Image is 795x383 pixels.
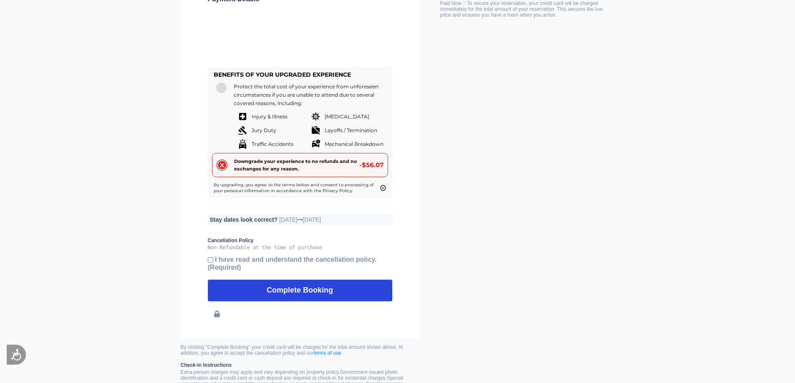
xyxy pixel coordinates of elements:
[208,238,392,243] b: Cancellation Policy
[181,344,419,356] small: By clicking "Complete Booking" your credit card will be charged for the total amount shown above....
[313,350,341,356] a: terms of use
[208,256,377,271] b: I have read and understand the cancellation policy.
[208,280,392,301] button: Complete Booking
[210,216,278,223] b: Stay dates look correct?
[208,245,392,250] pre: Non-Refundable at the time of purchase
[208,264,241,271] span: (Required)
[181,362,419,368] b: Check-in Instructions
[440,0,603,18] span: Paid Now :: To secure your reservation, your credit card will be charged immediately for the tota...
[206,6,394,61] iframe: Secure payment input frame
[208,257,213,263] input: I have read and understand the cancellation policy.(Required)
[279,216,321,223] span: [DATE] [DATE]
